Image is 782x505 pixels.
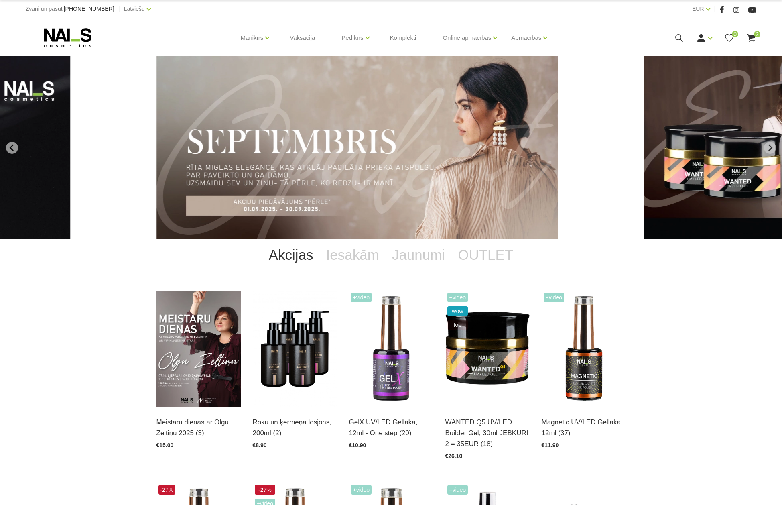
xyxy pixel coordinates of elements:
[262,239,320,271] a: Akcijas
[445,291,530,407] img: Gels WANTED NAILS cosmetics tehniķu komanda ir radījusi gelu, kas ilgi jau ir katra meistara mekl...
[445,453,463,459] span: €26.10
[253,417,337,438] a: Roku un ķermeņa losjons, 200ml (2)
[443,22,491,54] a: Online apmācības
[714,4,716,14] span: |
[283,18,321,57] a: Vaksācija
[26,4,114,14] div: Zvani un pasūti
[118,4,120,14] span: |
[447,293,468,302] span: +Video
[349,442,366,448] span: €10.90
[542,442,559,448] span: €11.90
[447,485,468,495] span: +Video
[64,6,114,12] a: [PHONE_NUMBER]
[341,22,363,54] a: Pedikīrs
[253,291,337,407] img: BAROJOŠS roku un ķermeņa LOSJONS BALI COCONUT barojošs roku un ķermeņa losjons paredzēts jebkura ...
[124,4,145,14] a: Latviešu
[156,56,626,239] li: 1 of 11
[253,442,267,448] span: €8.90
[6,142,18,154] button: Go to last slide
[156,291,241,407] img: ✨ Meistaru dienas ar Olgu Zeltiņu 2025 ✨RUDENS / Seminārs manikīra meistariemLiepāja – 7. okt., v...
[384,18,423,57] a: Komplekti
[447,320,468,330] span: top
[351,293,372,302] span: +Video
[241,22,264,54] a: Manikīrs
[351,485,372,495] span: +Video
[542,417,626,438] a: Magnetic UV/LED Gellaka, 12ml (37)
[156,417,241,438] a: Meistaru dienas ar Olgu Zeltiņu 2025 (3)
[451,239,520,271] a: OUTLET
[349,291,433,407] img: Trīs vienā - bāze, tonis, tops (trausliem nagiem vēlams papildus lietot bāzi). Ilgnoturīga un int...
[445,417,530,450] a: WANTED Q5 UV/LED Builder Gel, 30ml JEBKURI 2 = 35EUR (18)
[349,417,433,438] a: GelX UV/LED Gellaka, 12ml - One step (20)
[724,33,734,43] a: 0
[544,293,565,302] span: +Video
[255,485,276,495] span: -27%
[692,4,704,14] a: EUR
[732,31,738,37] span: 0
[754,31,760,37] span: 2
[511,22,541,54] a: Apmācības
[764,142,776,154] button: Next slide
[386,239,451,271] a: Jaunumi
[542,291,626,407] img: Ilgnoturīga gellaka, kas sastāv no metāla mikrodaļiņām, kuras īpaša magnēta ietekmē var pārvērst ...
[156,442,174,448] span: €15.00
[447,306,468,316] span: wow
[320,239,386,271] a: Iesakām
[158,485,176,495] span: -27%
[746,33,756,43] a: 2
